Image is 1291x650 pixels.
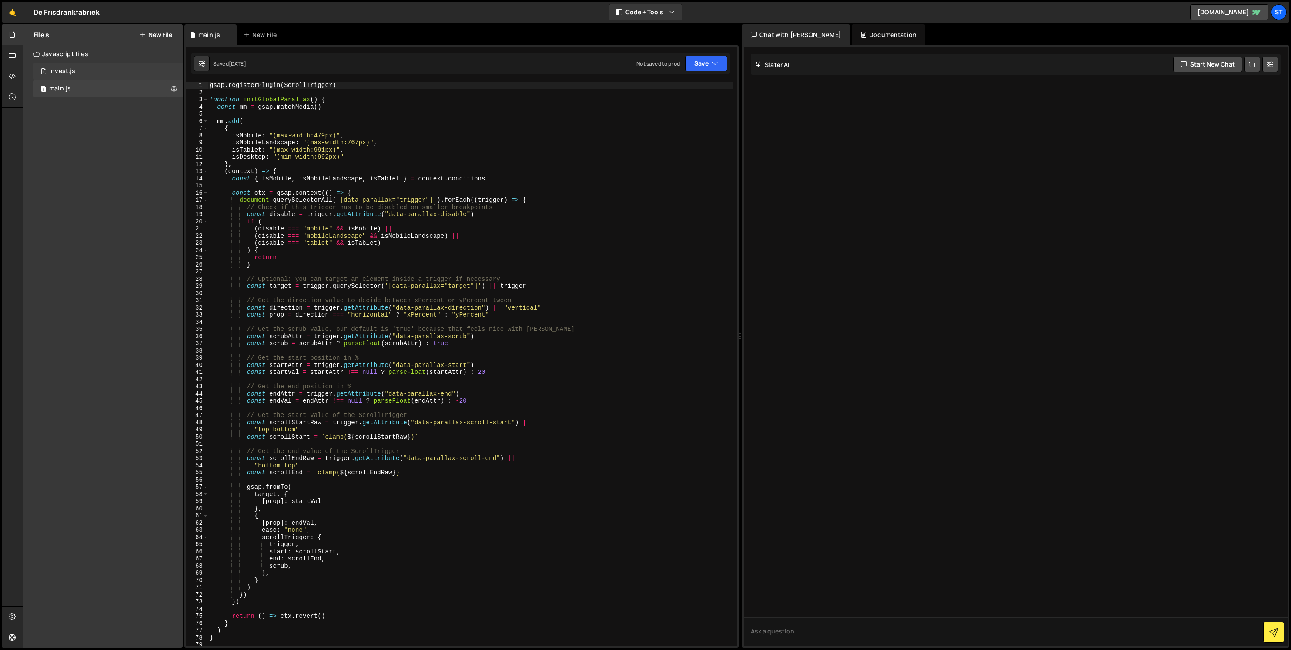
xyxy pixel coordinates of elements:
div: 61 [186,512,208,520]
div: 2 [186,89,208,97]
div: Not saved to prod [636,60,680,67]
div: 66 [186,548,208,556]
div: 45 [186,397,208,405]
div: 71 [186,584,208,591]
span: 1 [41,69,46,76]
div: 37 [186,340,208,347]
div: 16109/43264.js [33,80,183,97]
h2: Files [33,30,49,40]
div: 42 [186,376,208,383]
div: 9 [186,139,208,147]
div: Saved [213,60,246,67]
div: 46 [186,405,208,412]
div: 55 [186,469,208,477]
div: 18 [186,204,208,211]
div: 34 [186,319,208,326]
div: 36 [186,333,208,340]
div: 58 [186,491,208,498]
div: 60 [186,505,208,513]
div: 72 [186,591,208,599]
div: 51 [186,440,208,448]
div: main.js [49,85,71,93]
div: Chat with [PERSON_NAME] [742,24,850,45]
div: 8 [186,132,208,140]
div: 19 [186,211,208,218]
div: 48 [186,419,208,427]
div: 74 [186,606,208,613]
div: 57 [186,483,208,491]
div: Documentation [852,24,925,45]
span: 1 [41,86,46,93]
div: 1 [186,82,208,89]
div: 38 [186,347,208,355]
div: 52 [186,448,208,455]
div: 11 [186,153,208,161]
div: 13 [186,168,208,175]
div: De Frisdrankfabriek [33,7,100,17]
div: 70 [186,577,208,584]
div: 25 [186,254,208,261]
div: main.js [198,30,220,39]
div: 30 [186,290,208,297]
div: 43 [186,383,208,390]
div: 12 [186,161,208,168]
button: New File [140,31,172,38]
div: 23 [186,240,208,247]
div: 21 [186,225,208,233]
div: 39 [186,354,208,362]
div: 17 [186,197,208,204]
div: 44 [186,390,208,398]
div: 63 [186,527,208,534]
div: 14 [186,175,208,183]
div: 16 [186,190,208,197]
div: 41 [186,369,208,376]
div: 56 [186,477,208,484]
div: 77 [186,627,208,634]
button: Code + Tools [609,4,682,20]
div: 59 [186,498,208,505]
div: 3 [186,96,208,103]
div: 49 [186,426,208,433]
div: 47 [186,412,208,419]
div: 40 [186,362,208,369]
div: 67 [186,555,208,563]
div: invest.js [49,67,75,75]
div: 29 [186,283,208,290]
div: 16109/43887.js [33,63,183,80]
div: 31 [186,297,208,304]
div: 35 [186,326,208,333]
div: 28 [186,276,208,283]
div: 78 [186,634,208,642]
div: 22 [186,233,208,240]
a: St [1271,4,1287,20]
div: 33 [186,311,208,319]
div: 53 [186,455,208,462]
div: Javascript files [23,45,183,63]
a: [DOMAIN_NAME] [1190,4,1268,20]
div: 24 [186,247,208,254]
a: 🤙 [2,2,23,23]
div: 20 [186,218,208,226]
div: 73 [186,598,208,606]
div: [DATE] [229,60,246,67]
div: 54 [186,462,208,470]
div: 64 [186,534,208,541]
div: 76 [186,620,208,627]
div: 15 [186,182,208,190]
div: 27 [186,268,208,276]
div: 32 [186,304,208,312]
div: 75 [186,613,208,620]
div: 65 [186,541,208,548]
div: 26 [186,261,208,269]
div: 4 [186,103,208,111]
div: 68 [186,563,208,570]
button: Save [685,56,727,71]
div: New File [244,30,280,39]
h2: Slater AI [755,60,790,69]
button: Start new chat [1173,57,1242,72]
div: 69 [186,570,208,577]
div: 10 [186,147,208,154]
div: 5 [186,110,208,118]
div: 62 [186,520,208,527]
